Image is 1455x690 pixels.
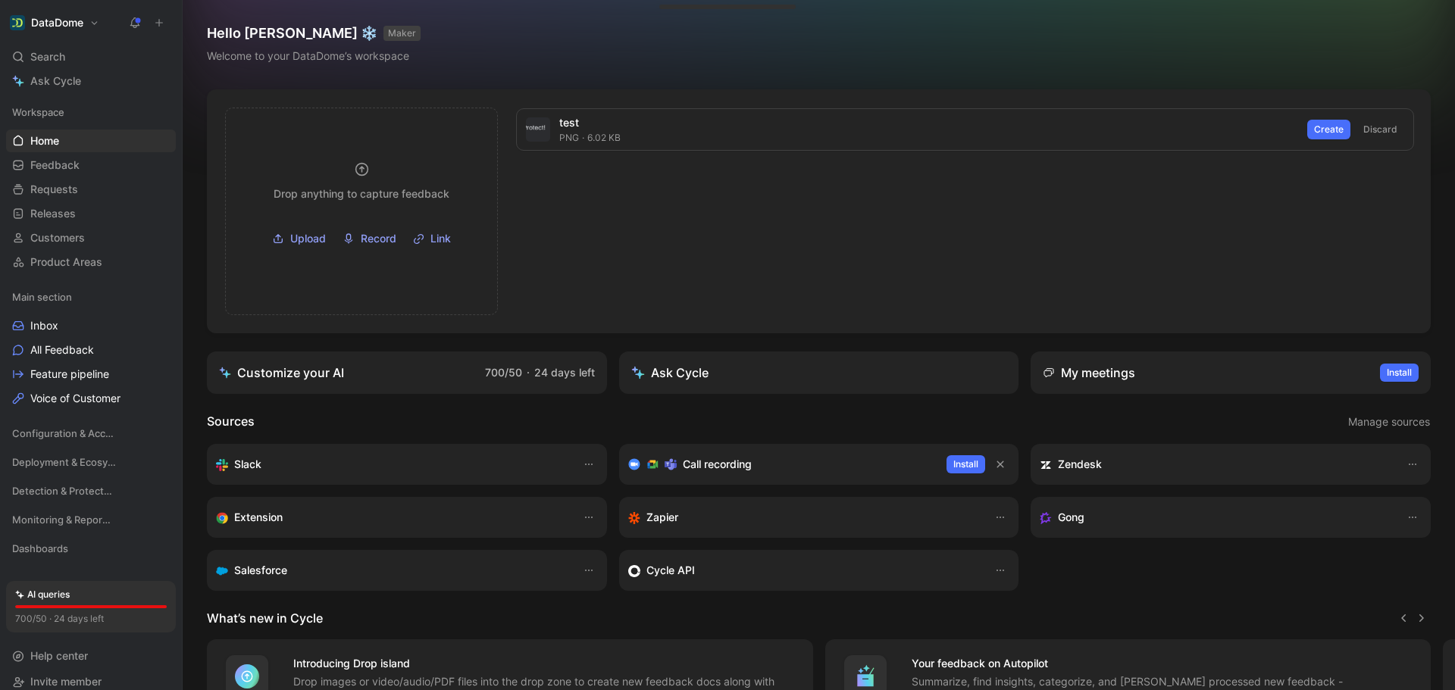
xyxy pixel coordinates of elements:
div: AI queries [15,587,70,602]
span: · [527,366,530,379]
h1: DataDome [31,16,83,30]
button: Ask Cycle [619,351,1019,394]
div: My meetings [1043,364,1135,382]
div: Main section [6,286,176,308]
button: Upload [267,227,331,250]
button: Discard [1356,120,1404,139]
h3: Salesforce [234,561,287,579]
div: Capture feedback from your incoming calls [1040,508,1391,526]
div: Record & transcribe meetings from Zoom, Meet & Teams. [628,455,935,473]
div: Deployment & Ecosystem [6,451,176,473]
a: Inbox [6,314,176,337]
div: Deployment & Ecosystem [6,451,176,478]
h1: Hello [PERSON_NAME] ❄️ [207,24,421,42]
div: Help center [6,645,176,667]
a: All Feedback [6,339,176,361]
a: Customize your AI700/50·24 days left [207,351,607,394]
div: Drop anything to capture feedback [274,185,449,203]
span: Help center [30,649,88,662]
h3: Call recording [683,455,752,473]
div: Dashboards [6,537,176,564]
button: Create [1307,120,1350,139]
div: Capture feedback from thousands of sources with Zapier (survey results, recordings, sheets, etc). [628,508,980,526]
img: test [526,117,550,142]
span: Manage sources [1348,413,1430,431]
span: Deployment & Ecosystem [12,454,116,470]
span: 6.02 KB [579,132,621,143]
h3: Slack [234,455,261,473]
div: Monitoring & Reporting [6,508,176,531]
h2: What’s new in Cycle [207,609,323,627]
span: 700/50 [485,366,522,379]
a: Voice of Customer [6,387,176,410]
div: Sync customers & send feedback from custom sources. Get inspired by our favorite use case [628,561,980,579]
a: Customers [6,226,176,249]
div: Sync customers and create docs [1040,455,1391,473]
div: Ask Cycle [631,364,709,382]
div: Search [6,45,176,68]
div: Monitoring & Reporting [6,508,176,535]
span: Upload [290,229,326,248]
div: Detection & Protection [6,479,176,507]
a: Ask Cycle [6,70,176,92]
button: Link [408,227,456,250]
span: Monitoring & Reporting [12,512,114,527]
span: Link [430,229,451,248]
button: DataDomeDataDome [6,12,103,33]
span: Feedback [30,158,80,173]
div: Configuration & Access [6,422,176,445]
span: All Feedback [30,342,94,357]
a: Requests [6,178,176,201]
span: Ask Cycle [30,72,81,90]
button: Install [1380,364,1419,382]
h3: Gong [1058,508,1084,526]
button: Record [337,227,402,250]
span: Configuration & Access [12,426,114,441]
img: DataDome [10,15,25,30]
div: Detection & Protection [6,479,176,502]
div: Welcome to your DataDome’s workspace [207,47,421,65]
span: Releases [30,206,76,221]
span: png [559,132,579,143]
div: Sync your customers, send feedback and get updates in Slack [216,455,568,473]
span: Home [30,133,59,148]
h3: Zendesk [1058,455,1102,473]
span: Main section [12,289,72,304]
span: Feature pipeline [30,367,109,382]
span: Record [361,229,396,248]
span: Voice of Customer [30,391,120,406]
button: MAKER [383,26,421,41]
div: Capture feedback from anywhere on the web [216,508,568,526]
span: Requests [30,182,78,197]
span: Product Areas [30,254,102,270]
a: Releases [6,202,176,225]
div: test [559,114,1298,132]
span: Dashboards [12,541,68,556]
h3: Zapier [646,508,678,526]
a: Feedback [6,154,176,176]
button: Manage sources [1347,412,1431,432]
h4: Introducing Drop island [293,654,795,673]
h3: Extension [234,508,283,526]
div: Customize your AI [219,364,344,382]
div: Workspace [6,101,176,123]
a: Feature pipeline [6,363,176,386]
div: Main sectionInboxAll FeedbackFeature pipelineVoice of Customer [6,286,176,410]
div: 700/50 · 24 days left [15,611,104,626]
span: Discard [1363,122,1397,137]
h2: Sources [207,412,255,432]
h3: Cycle API [646,561,695,579]
span: Workspace [12,105,64,120]
div: Configuration & Access [6,422,176,449]
span: Customers [30,230,85,245]
span: Inbox [30,318,58,333]
a: Product Areas [6,251,176,273]
h4: Your feedback on Autopilot [912,654,1413,673]
div: Dashboards [6,537,176,560]
span: Invite member [30,675,102,688]
span: Detection & Protection [12,483,114,498]
button: Install [947,455,985,473]
span: Install [953,457,978,472]
span: Create [1314,122,1344,137]
a: Home [6,130,176,152]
